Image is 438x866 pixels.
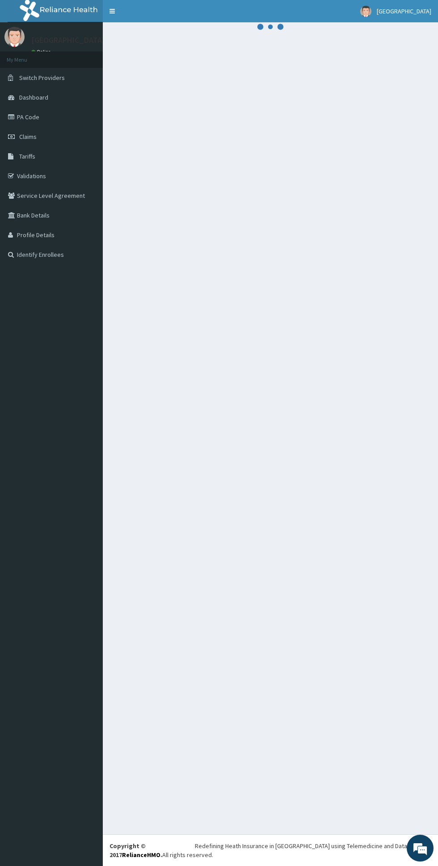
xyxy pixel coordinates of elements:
svg: audio-loading [257,13,284,40]
div: Redefining Heath Insurance in [GEOGRAPHIC_DATA] using Telemedicine and Data Science! [195,841,431,850]
span: Dashboard [19,93,48,101]
img: User Image [360,6,371,17]
a: Online [31,49,53,55]
span: [GEOGRAPHIC_DATA] [377,7,431,15]
footer: All rights reserved. [103,834,438,866]
img: User Image [4,27,25,47]
strong: Copyright © 2017 . [109,842,162,859]
a: RelianceHMO [122,851,160,859]
span: Claims [19,133,37,141]
span: Switch Providers [19,74,65,82]
span: Tariffs [19,152,35,160]
p: [GEOGRAPHIC_DATA] [31,36,105,44]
